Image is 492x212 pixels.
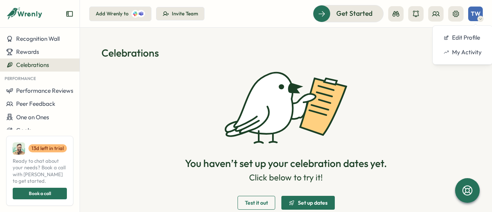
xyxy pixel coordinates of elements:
button: Test it out [238,196,275,210]
span: Ready to chat about your needs? Book a call with [PERSON_NAME] to get started. [13,158,67,185]
span: Celebrations [16,61,49,68]
span: Recognition Wall [16,35,60,42]
button: Expand sidebar [66,10,73,18]
span: Rewards [16,48,39,55]
span: Peer Feedback [16,100,55,107]
button: Get Started [313,5,384,22]
span: Performance Reviews [16,87,73,94]
button: Add Wrenly to [89,7,151,21]
span: Get Started [336,8,372,18]
button: TW [468,7,483,21]
div: Add Wrenly to [96,10,128,17]
span: One on Ones [16,114,49,121]
span: Book a call [29,188,51,199]
span: Goals [16,127,32,134]
span: TW [471,10,480,17]
div: My Activity [444,48,482,57]
div: Invite Team [172,10,198,17]
span: You haven’t set up your celebration dates yet. [185,157,387,170]
a: My Activity [439,45,486,60]
span: Test it out [245,200,268,205]
span: Set up dates [298,200,327,205]
button: Set up dates [281,196,335,210]
img: Ali Khan [13,142,25,155]
div: Edit Profile [444,33,482,42]
span: Click below to try it! [249,172,323,184]
button: Book a call [13,188,67,199]
h1: Celebrations [101,46,470,60]
a: 13d left in trial [28,144,67,153]
a: Edit Profile [439,30,486,45]
button: Invite Team [156,7,204,21]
